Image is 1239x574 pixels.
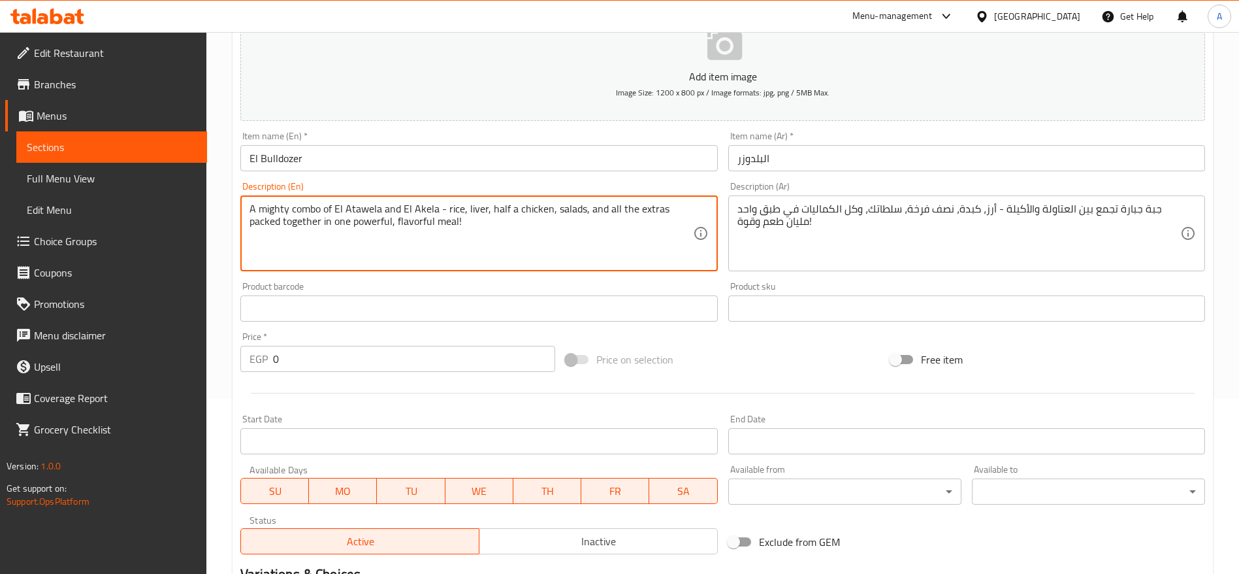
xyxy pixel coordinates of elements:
button: WE [445,478,513,504]
a: Menu disclaimer [5,320,207,351]
span: Coupons [34,265,197,280]
a: Edit Menu [16,194,207,226]
div: ​ [972,479,1205,505]
span: 1.0.0 [40,458,61,475]
span: MO [314,482,372,501]
span: Sections [27,139,197,155]
a: Edit Restaurant [5,37,207,69]
span: Edit Restaurant [34,45,197,61]
button: Add item imageImage Size: 1200 x 800 px / Image formats: jpg, png / 5MB Max. [240,1,1205,121]
span: Price on selection [596,352,673,367]
button: MO [309,478,377,504]
span: Upsell [34,359,197,375]
button: TU [377,478,445,504]
a: Coupons [5,257,207,288]
a: Sections [16,131,207,163]
textarea: جبة جبارة تجمع بين العتاولة والأكيلة - أرز، كبدة، نصف فرخة، سلطاتك، وكل الكماليات في طبق واحد ملي... [737,203,1180,265]
a: Coverage Report [5,382,207,414]
span: SU [246,482,304,501]
p: EGP [249,351,268,367]
button: TH [513,478,581,504]
span: WE [451,482,508,501]
span: TU [382,482,440,501]
span: Grocery Checklist [34,422,197,437]
button: FR [581,478,649,504]
a: Branches [5,69,207,100]
span: Full Menu View [27,171,197,186]
input: Please enter product sku [728,295,1205,322]
span: Active [246,532,474,551]
a: Promotions [5,288,207,320]
span: Get support on: [7,480,67,497]
span: Menu disclaimer [34,328,197,343]
a: Choice Groups [5,226,207,257]
span: Inactive [485,532,713,551]
span: FR [587,482,644,501]
span: SA [654,482,712,501]
button: Inactive [479,528,718,554]
span: Image Size: 1200 x 800 px / Image formats: jpg, png / 5MB Max. [616,85,829,100]
input: Please enter price [273,346,555,372]
span: Branches [34,76,197,92]
a: Full Menu View [16,163,207,194]
a: Menus [5,100,207,131]
span: Free item [921,352,963,367]
span: TH [519,482,576,501]
input: Enter name Ar [728,145,1205,171]
a: Support.OpsPlatform [7,493,89,510]
span: Menus [37,108,197,124]
button: Active [240,528,479,554]
button: SU [240,478,309,504]
div: [GEOGRAPHIC_DATA] [994,9,1080,24]
input: Enter name En [240,145,717,171]
span: Edit Menu [27,202,197,218]
a: Grocery Checklist [5,414,207,445]
span: Version: [7,458,39,475]
span: A [1217,9,1222,24]
span: Promotions [34,296,197,312]
textarea: A mighty combo of El Atawela and El Akela - rice, liver, half a chicken, salads, and all the extr... [249,203,692,265]
div: Menu-management [852,8,933,24]
span: Exclude from GEM [759,534,840,550]
button: SA [649,478,717,504]
span: Choice Groups [34,233,197,249]
div: ​ [728,479,961,505]
span: Coverage Report [34,390,197,406]
p: Add item image [261,69,1185,84]
a: Upsell [5,351,207,382]
input: Please enter product barcode [240,295,717,322]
